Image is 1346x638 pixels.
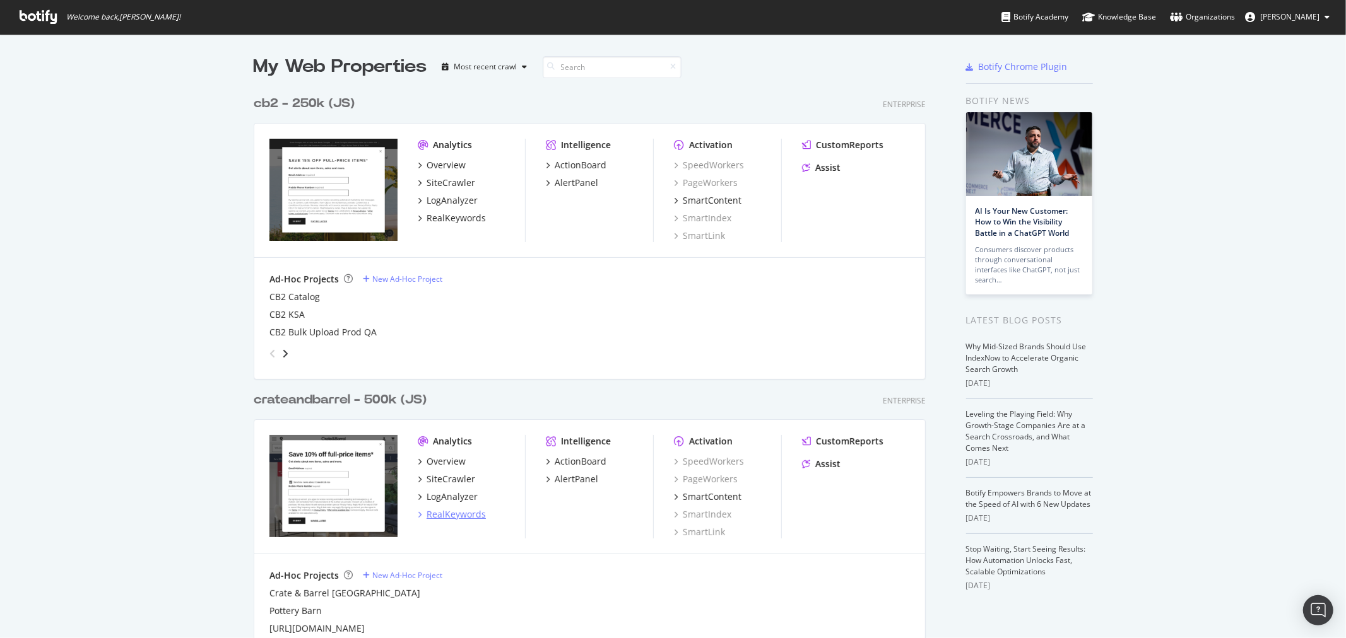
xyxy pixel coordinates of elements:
[674,159,744,171] a: SpeedWorkers
[674,212,731,224] a: SmartIndex
[427,455,466,468] div: Overview
[883,395,926,406] div: Enterprise
[966,112,1092,196] img: AI Is Your New Customer: How to Win the Visibility Battle in a ChatGPT World
[454,63,517,71] div: Most recent crawl
[674,455,744,468] a: SpeedWorkers
[802,161,841,174] a: Assist
[66,12,180,22] span: Welcome back, [PERSON_NAME] !
[815,161,841,174] div: Assist
[269,291,320,303] a: CB2 Catalog
[883,99,926,110] div: Enterprise
[546,177,598,189] a: AlertPanel
[427,194,478,207] div: LogAnalyzer
[555,473,598,485] div: AlertPanel
[433,139,472,151] div: Analytics
[966,513,1093,524] div: [DATE]
[966,313,1093,327] div: Latest Blog Posts
[437,57,533,77] button: Most recent crawl
[427,508,486,521] div: RealKeywords
[254,95,355,113] div: cb2 - 250k (JS)
[555,159,606,171] div: ActionBoard
[1303,595,1333,625] div: Open Intercom Messenger
[281,347,290,360] div: angle-right
[269,622,365,635] a: [URL][DOMAIN_NAME]
[555,177,598,189] div: AlertPanel
[427,159,466,171] div: Overview
[418,490,478,503] a: LogAnalyzer
[543,56,682,78] input: Search
[254,391,427,409] div: crateandbarrel - 500k (JS)
[674,229,725,242] a: SmartLink
[264,344,281,364] div: angle-left
[1082,11,1156,23] div: Knowledge Base
[269,273,339,286] div: Ad-Hoc Projects
[418,194,478,207] a: LogAnalyzer
[966,456,1093,468] div: [DATE]
[802,435,883,448] a: CustomReports
[976,245,1083,285] div: Consumers discover products through conversational interfaces like ChatGPT, not just search…
[363,570,442,581] a: New Ad-Hoc Project
[418,177,475,189] a: SiteCrawler
[1260,11,1319,22] span: Heather Cordonnier
[269,569,339,582] div: Ad-Hoc Projects
[674,473,738,485] div: PageWorkers
[254,95,360,113] a: cb2 - 250k (JS)
[966,487,1092,509] a: Botify Empowers Brands to Move at the Speed of AI with 6 New Updates
[546,455,606,468] a: ActionBoard
[269,605,322,617] a: Pottery Barn
[802,458,841,470] a: Assist
[546,473,598,485] a: AlertPanel
[966,580,1093,591] div: [DATE]
[269,326,377,339] a: CB2 Bulk Upload Prod QA
[815,458,841,470] div: Assist
[269,308,305,321] a: CB2 KSA
[418,159,466,171] a: Overview
[674,177,738,189] a: PageWorkers
[674,194,741,207] a: SmartContent
[427,490,478,503] div: LogAnalyzer
[561,435,611,448] div: Intelligence
[254,391,432,409] a: crateandbarrel - 500k (JS)
[372,274,442,284] div: New Ad-Hoc Project
[363,274,442,284] a: New Ad-Hoc Project
[427,212,486,224] div: RealKeywords
[427,473,475,485] div: SiteCrawler
[418,473,475,485] a: SiteCrawler
[966,543,1086,577] a: Stop Waiting, Start Seeing Results: How Automation Unlocks Fast, Scalable Optimizations
[683,194,741,207] div: SmartContent
[372,570,442,581] div: New Ad-Hoc Project
[966,378,1093,389] div: [DATE]
[546,159,606,171] a: ActionBoard
[555,455,606,468] div: ActionBoard
[674,526,725,538] a: SmartLink
[674,508,731,521] a: SmartIndex
[966,341,1087,374] a: Why Mid-Sized Brands Should Use IndexNow to Accelerate Organic Search Growth
[976,206,1070,238] a: AI Is Your New Customer: How to Win the Visibility Battle in a ChatGPT World
[689,435,733,448] div: Activation
[1170,11,1235,23] div: Organizations
[674,490,741,503] a: SmartContent
[966,61,1068,73] a: Botify Chrome Plugin
[1235,7,1340,27] button: [PERSON_NAME]
[966,94,1093,108] div: Botify news
[418,508,486,521] a: RealKeywords
[269,139,398,241] img: cb2.com
[254,54,427,79] div: My Web Properties
[418,212,486,224] a: RealKeywords
[427,177,475,189] div: SiteCrawler
[979,61,1068,73] div: Botify Chrome Plugin
[269,587,420,600] div: Crate & Barrel [GEOGRAPHIC_DATA]
[418,455,466,468] a: Overview
[561,139,611,151] div: Intelligence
